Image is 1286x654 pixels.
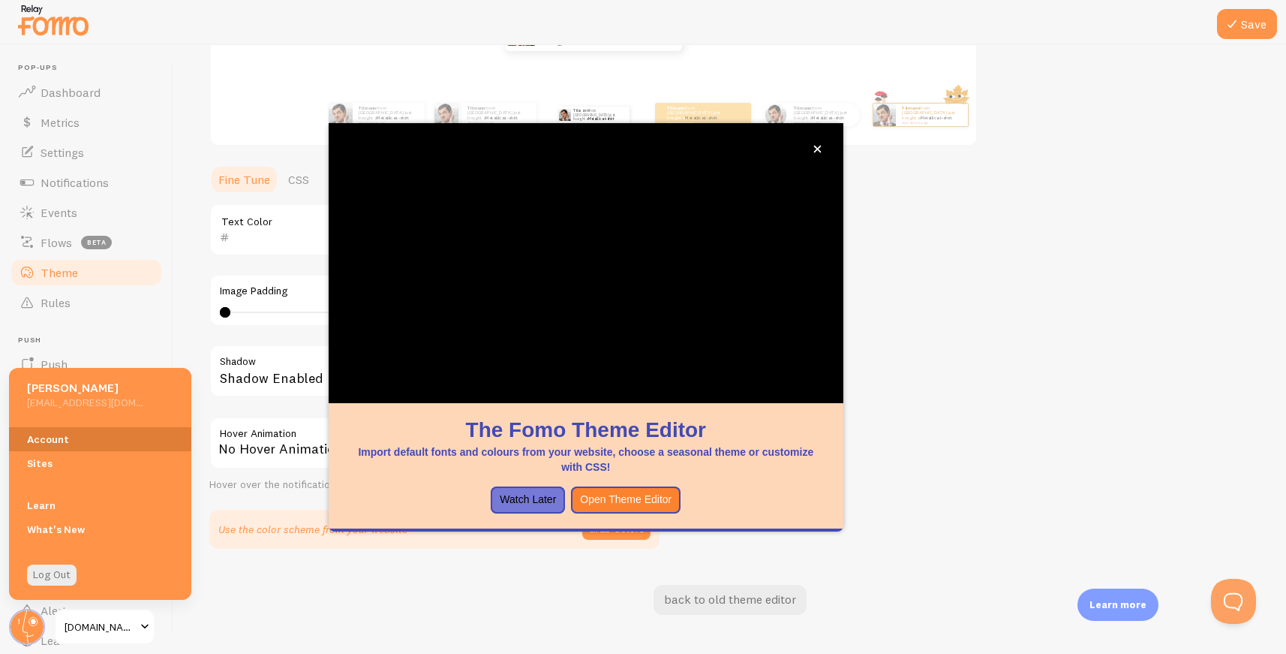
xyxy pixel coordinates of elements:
[359,121,417,124] small: about 4 minutes ago
[9,427,191,451] a: Account
[41,603,73,618] span: Alerts
[667,105,685,111] strong: Tilmann
[347,445,825,475] p: Import default fonts and colours from your website, choose a seasonal theme or customize with CSS!
[9,349,164,379] a: Push
[9,228,164,258] a: Flows beta
[902,121,960,124] small: about 4 minutes ago
[571,487,681,514] button: Open Theme Editor
[794,121,852,124] small: about 4 minutes ago
[65,618,136,636] span: [DOMAIN_NAME]
[9,451,191,475] a: Sites
[485,115,518,121] a: Metallica t-shirt
[220,285,649,298] label: Image Padding
[9,288,164,318] a: Rules
[377,115,409,121] a: Metallica t-shirt
[794,105,854,124] p: from [GEOGRAPHIC_DATA] just bought a
[467,105,485,111] strong: Tilmann
[467,105,530,124] p: from [GEOGRAPHIC_DATA] just bought a
[359,105,419,124] p: from [GEOGRAPHIC_DATA] just bought a
[27,396,143,409] h5: [EMAIL_ADDRESS][DOMAIN_NAME]
[209,417,660,469] div: No Hover Animation
[810,141,825,157] button: close,
[209,345,660,399] div: Shadow Enabled
[9,167,164,197] a: Notifications
[9,258,164,288] a: Theme
[794,105,812,111] strong: Tilmann
[9,197,164,228] a: Events
[9,137,164,167] a: Settings
[573,107,623,123] p: from [GEOGRAPHIC_DATA] just bought a
[685,115,717,121] a: Metallica t-shirt
[359,105,377,111] strong: Tilmann
[218,522,407,537] p: Use the color scheme from your website
[434,103,458,127] img: Fomo
[9,77,164,107] a: Dashboard
[279,164,318,194] a: CSS
[573,108,589,113] strong: Tilmann
[329,103,353,127] img: Fomo
[18,63,164,73] span: Pop-ups
[41,115,80,130] span: Metrics
[9,517,191,541] a: What's New
[41,145,84,160] span: Settings
[41,265,78,280] span: Theme
[873,104,895,126] img: Fomo
[902,105,920,111] strong: Tilmann
[209,164,279,194] a: Fine Tune
[329,123,843,532] div: The Fomo Theme EditorImport default fonts and colours from your website, choose a seasonal theme ...
[491,487,565,514] button: Watch Later
[654,585,807,615] a: back to old theme editor
[667,105,727,124] p: from [GEOGRAPHIC_DATA] just bought a
[347,415,825,445] h1: The Fomo Theme Editor
[1211,579,1256,624] iframe: Help Scout Beacon - Open
[41,357,68,372] span: Push
[920,115,952,121] a: Metallica t-shirt
[9,493,191,517] a: Learn
[812,115,844,121] a: Metallica t-shirt
[41,235,72,250] span: Flows
[667,121,726,124] small: about 4 minutes ago
[41,295,71,310] span: Rules
[41,175,109,190] span: Notifications
[209,478,660,492] div: Hover over the notification for preview
[588,116,614,121] a: Metallica t-shirt
[1089,598,1146,612] p: Learn more
[902,105,962,124] p: from [GEOGRAPHIC_DATA] just bought a
[81,236,112,249] span: beta
[467,121,529,124] small: about 4 minutes ago
[1077,589,1158,621] div: Learn more
[41,85,101,100] span: Dashboard
[558,109,570,121] img: Fomo
[41,205,77,220] span: Events
[16,1,91,39] img: fomo-relay-logo-orange.svg
[9,107,164,137] a: Metrics
[27,380,143,396] h5: [PERSON_NAME]
[18,336,164,345] span: Push
[765,104,786,125] img: Fomo
[27,565,77,586] a: Log Out
[54,609,155,645] a: [DOMAIN_NAME]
